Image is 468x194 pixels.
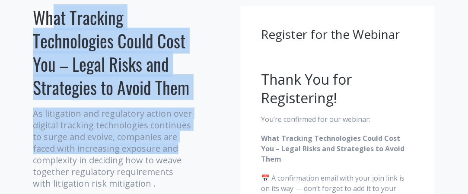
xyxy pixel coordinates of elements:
[33,6,193,99] h1: What Tracking Technologies Could Cost You – Legal Risks and Strategies to Avoid Them
[261,26,414,43] h3: Register for the Webinar
[261,114,414,124] p: You’re confirmed for our webinar:
[261,70,414,107] h2: Thank You for Registering!
[33,108,193,189] p: As litigation and regulatory action over digital tracking technologies continues to surge and evo...
[261,134,404,164] strong: What Tracking Technologies Could Cost You – Legal Risks and Strategies to Avoid Them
